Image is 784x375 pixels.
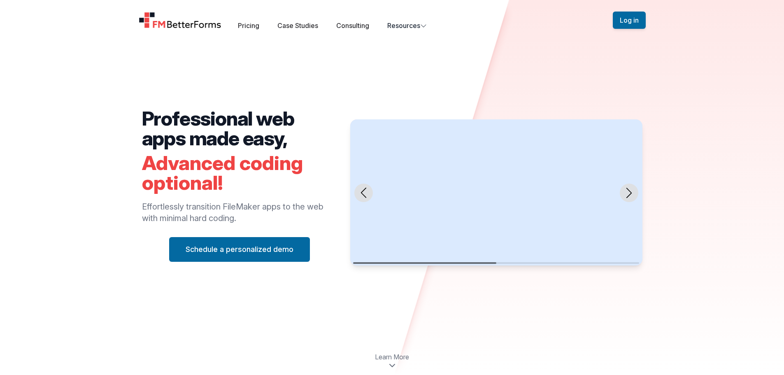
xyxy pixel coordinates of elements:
[277,21,318,30] a: Case Studies
[129,10,656,30] nav: Global
[336,21,369,30] a: Consulting
[142,201,337,224] p: Effortlessly transition FileMaker apps to the web with minimal hard coding.
[613,12,646,29] button: Log in
[142,109,337,148] h2: Professional web apps made easy,
[142,153,337,193] h2: Advanced coding optional!
[169,237,310,262] button: Schedule a personalized demo
[238,21,259,30] a: Pricing
[139,12,222,28] a: Home
[350,119,642,266] swiper-slide: 1 / 2
[375,352,409,362] span: Learn More
[387,21,427,30] button: Resources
